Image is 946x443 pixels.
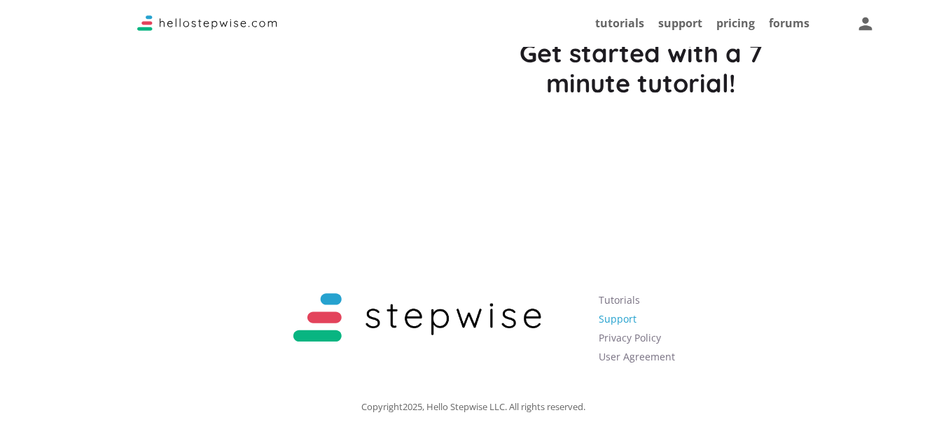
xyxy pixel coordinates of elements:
a: Stepwise [137,19,277,34]
a: tutorials [595,15,644,31]
a: pricing [716,15,755,31]
a: Tutorials [599,293,640,307]
h2: Get started with a 7 minute tutorial! [487,38,796,98]
a: User Agreement [599,350,675,363]
a: Privacy Policy [599,331,661,344]
p: Copyright 2025 , Hello Stepwise LLC. All rights reserved. [137,402,809,412]
a: Stepwise [263,344,572,360]
img: Logo [263,280,572,357]
a: Support [599,312,637,325]
a: forums [769,15,809,31]
img: Logo [137,15,277,31]
a: support [658,15,702,31]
